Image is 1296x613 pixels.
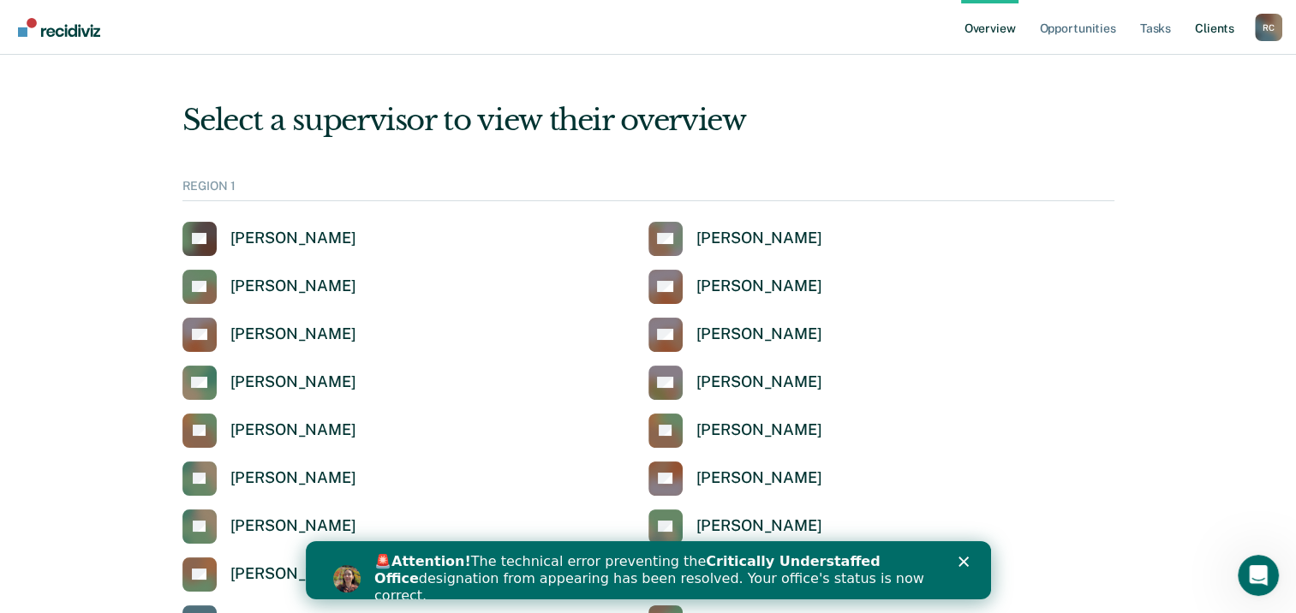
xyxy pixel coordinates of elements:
div: [PERSON_NAME] [696,516,822,536]
b: Attention! [86,12,165,28]
div: [PERSON_NAME] [696,420,822,440]
b: Critically Understaffed Office [69,12,575,45]
div: REGION 1 [182,179,1114,201]
a: [PERSON_NAME] [648,318,822,352]
div: [PERSON_NAME] [230,516,356,536]
a: [PERSON_NAME] [182,366,356,400]
a: [PERSON_NAME] [182,414,356,448]
div: [PERSON_NAME] [696,324,822,344]
div: [PERSON_NAME] [230,372,356,392]
iframe: Intercom live chat banner [306,541,991,599]
a: [PERSON_NAME] [182,557,356,592]
div: [PERSON_NAME] [230,564,356,584]
a: [PERSON_NAME] [648,270,822,304]
a: [PERSON_NAME] [648,366,822,400]
a: [PERSON_NAME] [182,222,356,256]
div: Select a supervisor to view their overview [182,103,1114,138]
div: [PERSON_NAME] [696,277,822,296]
a: [PERSON_NAME] [182,318,356,352]
div: [PERSON_NAME] [230,229,356,248]
img: Recidiviz [18,18,100,37]
a: [PERSON_NAME] [648,461,822,496]
div: [PERSON_NAME] [230,468,356,488]
a: [PERSON_NAME] [648,414,822,448]
a: [PERSON_NAME] [182,270,356,304]
div: [PERSON_NAME] [230,324,356,344]
div: 🚨 The technical error preventing the designation from appearing has been resolved. Your office's ... [69,12,630,63]
div: Close [653,15,670,26]
div: [PERSON_NAME] [696,372,822,392]
a: [PERSON_NAME] [182,509,356,544]
div: [PERSON_NAME] [696,229,822,248]
div: [PERSON_NAME] [230,420,356,440]
div: R C [1255,14,1282,41]
div: [PERSON_NAME] [696,468,822,488]
div: [PERSON_NAME] [230,277,356,296]
a: [PERSON_NAME] [648,222,822,256]
a: [PERSON_NAME] [182,461,356,496]
a: [PERSON_NAME] [648,509,822,544]
iframe: Intercom live chat [1238,555,1279,596]
button: Profile dropdown button [1255,14,1282,41]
